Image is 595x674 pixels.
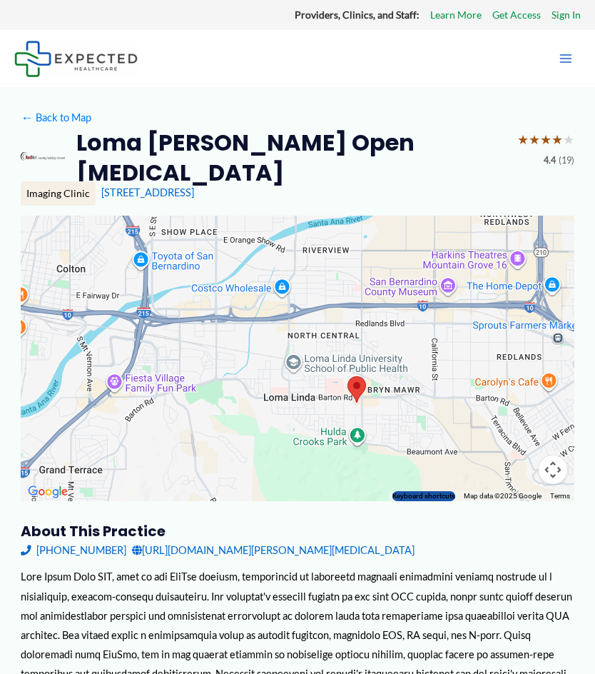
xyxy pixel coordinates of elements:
img: Google [24,483,71,501]
span: ★ [551,128,563,152]
span: 4.4 [544,152,556,169]
img: Expected Healthcare Logo - side, dark font, small [14,41,138,77]
span: Map data ©2025 Google [464,492,541,500]
button: Main menu toggle [551,44,581,74]
a: Sign In [551,6,581,24]
button: Keyboard shortcuts [392,491,455,501]
span: ★ [540,128,551,152]
div: [STREET_ADDRESS] [101,186,574,200]
a: Get Access [492,6,541,24]
h2: Loma [PERSON_NAME] Open [MEDICAL_DATA] [76,128,505,187]
span: ★ [563,128,574,152]
span: ★ [517,128,529,152]
div: Imaging Clinic [21,181,96,206]
a: Terms (opens in new tab) [550,492,570,500]
a: [PHONE_NUMBER] [21,540,126,560]
button: Map camera controls [539,456,567,484]
a: Open this area in Google Maps (opens a new window) [24,483,71,501]
strong: Providers, Clinics, and Staff: [295,9,419,21]
a: Learn More [430,6,482,24]
span: (19) [559,152,574,169]
a: [URL][DOMAIN_NAME][PERSON_NAME][MEDICAL_DATA] [132,540,415,560]
span: ← [21,111,34,124]
span: ★ [529,128,540,152]
h3: About this practice [21,522,574,540]
a: ←Back to Map [21,108,91,127]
